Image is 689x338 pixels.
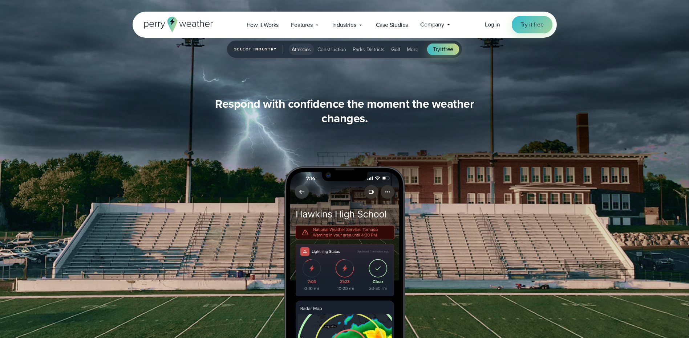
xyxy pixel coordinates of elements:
button: Parks Districts [350,44,388,55]
span: Company [420,20,444,29]
span: Try free [433,45,453,54]
h3: Respond with confidence the moment the weather changes. [205,96,484,125]
span: Construction [317,46,346,53]
a: Case Studies [370,17,414,32]
a: Try it free [512,16,552,33]
button: Golf [388,44,403,55]
button: Athletics [289,44,314,55]
span: Athletics [292,46,311,53]
a: Tryitfree [427,44,459,55]
span: Parks Districts [353,46,385,53]
span: Case Studies [376,21,408,29]
span: Industries [332,21,356,29]
a: Log in [485,20,500,29]
span: Features [291,21,312,29]
span: Golf [391,46,400,53]
button: Construction [315,44,349,55]
a: How it Works [240,17,285,32]
span: it [440,45,443,53]
button: More [404,44,421,55]
span: More [407,46,418,53]
span: How it Works [247,21,279,29]
span: Select Industry [234,45,283,54]
span: Try it free [520,20,544,29]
